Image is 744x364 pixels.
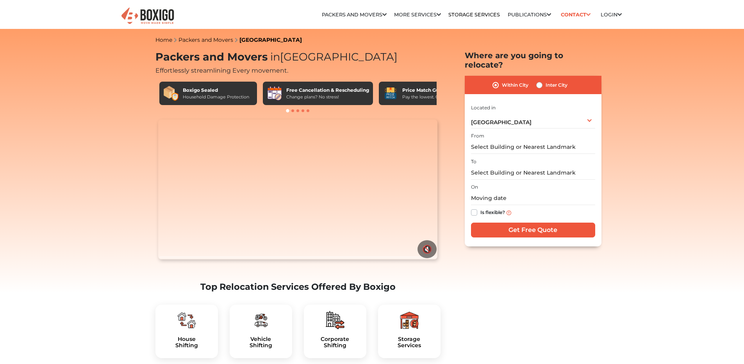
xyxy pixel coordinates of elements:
label: On [471,184,478,191]
a: Home [155,36,172,43]
img: boxigo_packers_and_movers_plan [400,311,419,330]
h5: Corporate Shifting [310,336,360,349]
div: Boxigo Sealed [183,87,249,94]
h2: Where are you going to relocate? [465,51,601,70]
input: Select Building or Nearest Landmark [471,140,595,154]
a: CorporateShifting [310,336,360,349]
label: Located in [471,104,496,111]
span: Effortlessly streamlining Every movement. [155,67,288,74]
a: HouseShifting [162,336,212,349]
span: [GEOGRAPHIC_DATA] [471,119,532,126]
span: [GEOGRAPHIC_DATA] [268,50,398,63]
label: Is flexible? [480,208,505,216]
div: Change plans? No stress! [286,94,369,100]
img: boxigo_packers_and_movers_plan [177,311,196,330]
h1: Packers and Movers [155,51,441,64]
img: info [507,211,511,215]
div: Household Damage Protection [183,94,249,100]
div: Pay the lowest. Guaranteed! [402,94,462,100]
img: boxigo_packers_and_movers_plan [326,311,344,330]
a: Contact [558,9,593,21]
input: Get Free Quote [471,223,595,237]
img: Boxigo [120,7,175,26]
img: boxigo_packers_and_movers_plan [252,311,270,330]
a: Publications [508,12,551,18]
a: StorageServices [384,336,434,349]
a: Login [601,12,622,18]
a: VehicleShifting [236,336,286,349]
h5: House Shifting [162,336,212,349]
a: More services [394,12,441,18]
button: 🔇 [417,240,437,258]
label: To [471,158,476,165]
video: Your browser does not support the video tag. [158,120,437,259]
input: Select Building or Nearest Landmark [471,166,595,180]
h5: Storage Services [384,336,434,349]
img: Boxigo Sealed [163,86,179,101]
a: Packers and Movers [178,36,233,43]
label: Within City [502,80,528,90]
a: Packers and Movers [322,12,387,18]
label: Inter City [546,80,567,90]
img: Price Match Guarantee [383,86,398,101]
input: Moving date [471,191,595,205]
a: [GEOGRAPHIC_DATA] [239,36,302,43]
label: From [471,132,484,139]
div: Free Cancellation & Rescheduling [286,87,369,94]
div: Price Match Guarantee [402,87,462,94]
a: Storage Services [448,12,500,18]
h2: Top Relocation Services Offered By Boxigo [155,282,441,292]
h5: Vehicle Shifting [236,336,286,349]
img: Free Cancellation & Rescheduling [267,86,282,101]
span: in [270,50,280,63]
